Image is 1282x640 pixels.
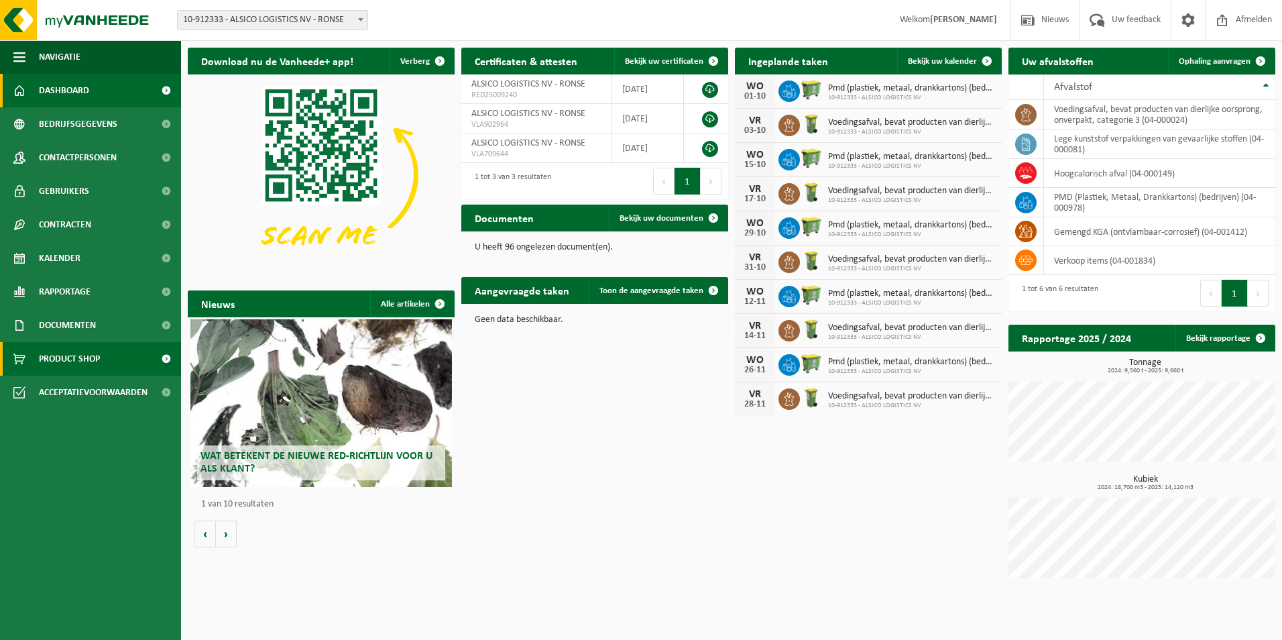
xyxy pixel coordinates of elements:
[828,299,995,307] span: 10-912333 - ALSICO LOGISTICS NV
[200,451,432,474] span: Wat betekent de nieuwe RED-richtlijn voor u als klant?
[1044,100,1275,129] td: voedingsafval, bevat producten van dierlijke oorsprong, onverpakt, categorie 3 (04-000024)
[828,368,995,376] span: 10-912333 - ALSICO LOGISTICS NV
[1054,82,1092,93] span: Afvalstof
[609,205,727,231] a: Bekijk uw documenten
[471,79,585,89] span: ALSICO LOGISTICS NV - RONSE
[190,319,452,487] a: Wat betekent de nieuwe RED-richtlijn voor u als klant?
[461,277,583,303] h2: Aangevraagde taken
[828,323,995,333] span: Voedingsafval, bevat producten van dierlijke oorsprong, onverpakt, categorie 3
[625,57,703,66] span: Bekijk uw certificaten
[742,321,768,331] div: VR
[1015,358,1275,374] h3: Tonnage
[370,290,453,317] a: Alle artikelen
[1015,484,1275,491] span: 2024: 18,700 m3 - 2025: 14,120 m3
[39,342,100,376] span: Product Shop
[800,113,823,136] img: WB-0140-HPE-GN-50
[39,141,117,174] span: Contactpersonen
[742,92,768,101] div: 01-10
[475,315,715,325] p: Geen data beschikbaar.
[828,402,995,410] span: 10-912333 - ALSICO LOGISTICS NV
[39,107,117,141] span: Bedrijfsgegevens
[800,215,823,238] img: WB-0660-HPE-GN-50
[471,90,601,101] span: RED25009240
[1044,188,1275,217] td: PMD (Plastiek, Metaal, Drankkartons) (bedrijven) (04-000978)
[742,389,768,400] div: VR
[828,197,995,205] span: 10-912333 - ALSICO LOGISTICS NV
[828,94,995,102] span: 10-912333 - ALSICO LOGISTICS NV
[828,83,995,94] span: Pmd (plastiek, metaal, drankkartons) (bedrijven)
[1168,48,1274,74] a: Ophaling aanvragen
[612,134,684,163] td: [DATE]
[1044,246,1275,275] td: verkoop items (04-001834)
[897,48,1000,74] a: Bekijk uw kalender
[39,242,80,275] span: Kalender
[1179,57,1250,66] span: Ophaling aanvragen
[1248,280,1269,307] button: Next
[188,290,248,317] h2: Nieuws
[742,331,768,341] div: 14-11
[742,229,768,238] div: 29-10
[742,81,768,92] div: WO
[828,357,995,368] span: Pmd (plastiek, metaal, drankkartons) (bedrijven)
[188,48,367,74] h2: Download nu de Vanheede+ app!
[612,74,684,104] td: [DATE]
[39,208,91,242] span: Contracten
[39,40,80,74] span: Navigatie
[742,126,768,136] div: 03-10
[188,74,455,275] img: Download de VHEPlus App
[178,11,367,30] span: 10-912333 - ALSICO LOGISTICS NV - RONSE
[599,286,703,295] span: Toon de aangevraagde taken
[1008,48,1107,74] h2: Uw afvalstoffen
[1008,325,1145,351] h2: Rapportage 2025 / 2024
[1015,278,1098,308] div: 1 tot 6 van 6 resultaten
[177,10,368,30] span: 10-912333 - ALSICO LOGISTICS NV - RONSE
[39,376,148,409] span: Acceptatievoorwaarden
[39,275,91,309] span: Rapportage
[742,400,768,409] div: 28-11
[468,166,551,196] div: 1 tot 3 van 3 resultaten
[908,57,977,66] span: Bekijk uw kalender
[471,138,585,148] span: ALSICO LOGISTICS NV - RONSE
[216,521,237,547] button: Volgende
[1044,159,1275,188] td: hoogcalorisch afval (04-000149)
[828,288,995,299] span: Pmd (plastiek, metaal, drankkartons) (bedrijven)
[930,15,997,25] strong: [PERSON_NAME]
[742,160,768,170] div: 15-10
[800,284,823,307] img: WB-0660-HPE-GN-50
[653,168,675,195] button: Previous
[800,78,823,101] img: WB-0660-HPE-GN-50
[828,162,995,170] span: 10-912333 - ALSICO LOGISTICS NV
[1015,368,1275,374] span: 2024: 9,560 t - 2025: 9,660 t
[1044,217,1275,246] td: gemengd KGA (ontvlambaar-corrosief) (04-001412)
[800,352,823,375] img: WB-0660-HPE-GN-50
[742,297,768,307] div: 12-11
[1175,325,1274,352] a: Bekijk rapportage
[828,117,995,128] span: Voedingsafval, bevat producten van dierlijke oorsprong, onverpakt, categorie 3
[828,152,995,162] span: Pmd (plastiek, metaal, drankkartons) (bedrijven)
[742,115,768,126] div: VR
[475,243,715,252] p: U heeft 96 ongelezen document(en).
[800,147,823,170] img: WB-0660-HPE-GN-50
[194,521,216,547] button: Vorige
[800,250,823,272] img: WB-0140-HPE-GN-50
[614,48,727,74] a: Bekijk uw certificaten
[39,74,89,107] span: Dashboard
[675,168,701,195] button: 1
[742,366,768,375] div: 26-11
[800,386,823,409] img: WB-0140-HPE-GN-50
[742,252,768,263] div: VR
[828,391,995,402] span: Voedingsafval, bevat producten van dierlijke oorsprong, onverpakt, categorie 3
[39,309,96,342] span: Documenten
[828,254,995,265] span: Voedingsafval, bevat producten van dierlijke oorsprong, onverpakt, categorie 3
[612,104,684,134] td: [DATE]
[1015,475,1275,491] h3: Kubiek
[828,220,995,231] span: Pmd (plastiek, metaal, drankkartons) (bedrijven)
[589,277,727,304] a: Toon de aangevraagde taken
[742,355,768,366] div: WO
[742,263,768,272] div: 31-10
[471,149,601,160] span: VLA709644
[201,500,448,509] p: 1 van 10 resultaten
[742,286,768,297] div: WO
[461,48,591,74] h2: Certificaten & attesten
[701,168,721,195] button: Next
